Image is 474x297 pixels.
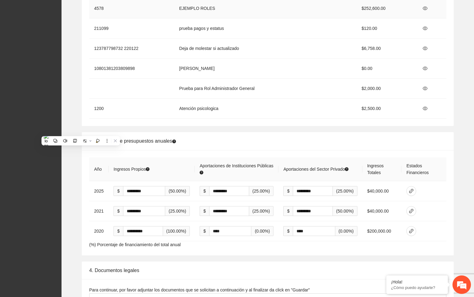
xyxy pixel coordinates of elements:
div: (%) Porcentaje de financiamiento del total anual [82,150,454,255]
span: (25.00%) [249,186,274,196]
span: 3. Resumen de presupuestos anuales [89,138,176,144]
span: eye [420,6,430,11]
td: [PERSON_NAME] [174,59,357,79]
td: $2,500.00 [357,99,416,119]
span: (0.00%) [251,226,273,236]
div: Chatee con nosotros ahora [32,31,103,39]
td: 1200 [89,99,174,119]
button: link [406,186,416,196]
button: eye [420,83,430,93]
td: 2020 [89,221,109,241]
button: link [406,206,416,216]
span: link [407,229,416,234]
td: 10801381203809898 [89,59,174,79]
span: $ [114,226,123,236]
span: $ [200,226,209,236]
span: $ [114,206,123,216]
span: eye [420,26,430,31]
td: $40,000.00 [362,181,402,201]
p: ¿Cómo puedo ayudarte? [391,285,443,290]
span: eye [420,106,430,111]
span: $ [200,206,209,216]
button: eye [420,104,430,113]
span: $ [283,206,293,216]
td: 211099 [89,18,174,39]
td: 2021 [89,201,109,221]
span: Para continuar, por favor adjuntar los documentos que se solicitan a continuación y al finalizar ... [89,287,310,292]
span: $ [283,226,293,236]
span: (0.00%) [335,226,357,236]
td: prueba pagos y estatus [174,18,357,39]
th: Año [89,157,109,181]
td: Atención psicologica [174,99,357,119]
td: 2025 [89,181,109,201]
span: Estamos en línea. [36,82,85,144]
span: (25.00%) [249,206,274,216]
button: eye [420,43,430,53]
button: eye [420,3,430,13]
td: $6,758.00 [357,39,416,59]
span: eye [420,66,430,71]
span: (25.00%) [333,186,357,196]
div: Minimizar ventana de chat en vivo [101,3,116,18]
button: eye [420,23,430,33]
span: $ [283,186,293,196]
span: question-circle [172,140,176,143]
th: Ingresos Totales [362,157,402,181]
span: question-circle [146,167,149,171]
textarea: Escriba su mensaje y pulse “Intro” [3,168,117,190]
span: Aportaciones del Sector Privado [283,167,349,172]
span: $ [114,186,123,196]
span: Ingresos Propios [114,167,149,172]
div: ¡Hola! [391,279,443,284]
span: link [407,189,416,193]
span: Aportaciones de Instituciones Públicas [200,163,273,175]
span: eye [420,46,430,51]
td: $120.00 [357,18,416,39]
span: (25.00%) [165,206,190,216]
td: $2,000.00 [357,79,416,99]
button: link [406,226,416,236]
td: Prueba para Rol Administrador General [174,79,357,99]
span: question-circle [345,167,349,171]
td: $40,000.00 [362,201,402,221]
div: 4. Documentos legales [89,262,446,279]
td: $200,000.00 [362,221,402,241]
td: 123787798732 220122 [89,39,174,59]
span: (50.00%) [165,186,190,196]
span: (100.00%) [163,226,190,236]
span: $ [200,186,209,196]
span: (50.00%) [333,206,357,216]
th: Estados Financieros [401,157,446,181]
span: link [407,209,416,214]
td: Deja de molestar si actualizado [174,39,357,59]
td: $0.00 [357,59,416,79]
button: eye [420,63,430,73]
span: question-circle [200,171,203,174]
span: eye [420,86,430,91]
